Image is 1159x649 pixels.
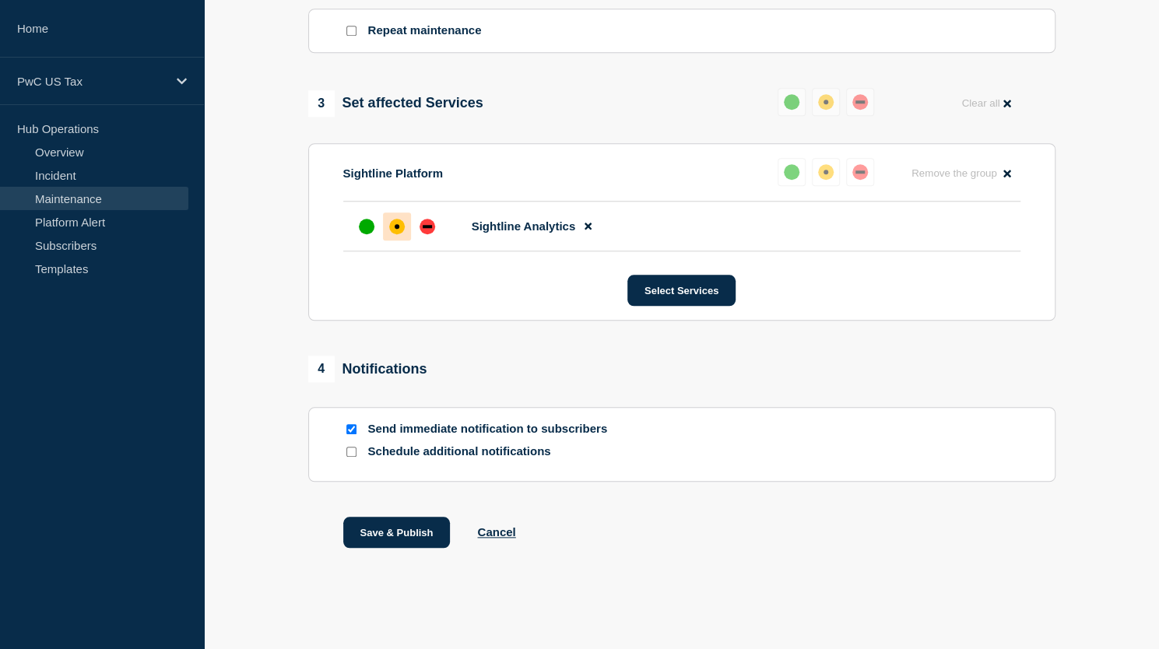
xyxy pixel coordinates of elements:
button: affected [812,158,840,186]
input: Send immediate notification to subscribers [346,424,356,434]
div: Notifications [308,356,427,382]
p: Repeat maintenance [368,23,482,38]
div: affected [818,94,834,110]
input: Schedule additional notifications [346,447,356,457]
span: Remove the group [911,167,997,179]
p: PwC US Tax [17,75,167,88]
span: Sightline Analytics [472,219,576,233]
p: Send immediate notification to subscribers [368,422,617,437]
button: Clear all [952,88,1020,118]
input: Repeat maintenance [346,26,356,36]
div: down [852,164,868,180]
div: affected [818,164,834,180]
button: affected [812,88,840,116]
button: Select Services [627,275,736,306]
button: Cancel [477,525,515,538]
button: down [846,158,874,186]
p: Schedule additional notifications [368,444,617,459]
button: up [778,88,806,116]
span: 3 [308,90,335,117]
button: Save & Publish [343,517,451,548]
button: down [846,88,874,116]
button: up [778,158,806,186]
p: Sightline Platform [343,167,443,180]
div: Set affected Services [308,90,483,117]
span: 4 [308,356,335,382]
div: down [420,219,435,234]
div: up [359,219,374,234]
button: Remove the group [902,158,1020,188]
div: affected [389,219,405,234]
div: down [852,94,868,110]
div: up [784,94,799,110]
div: up [784,164,799,180]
